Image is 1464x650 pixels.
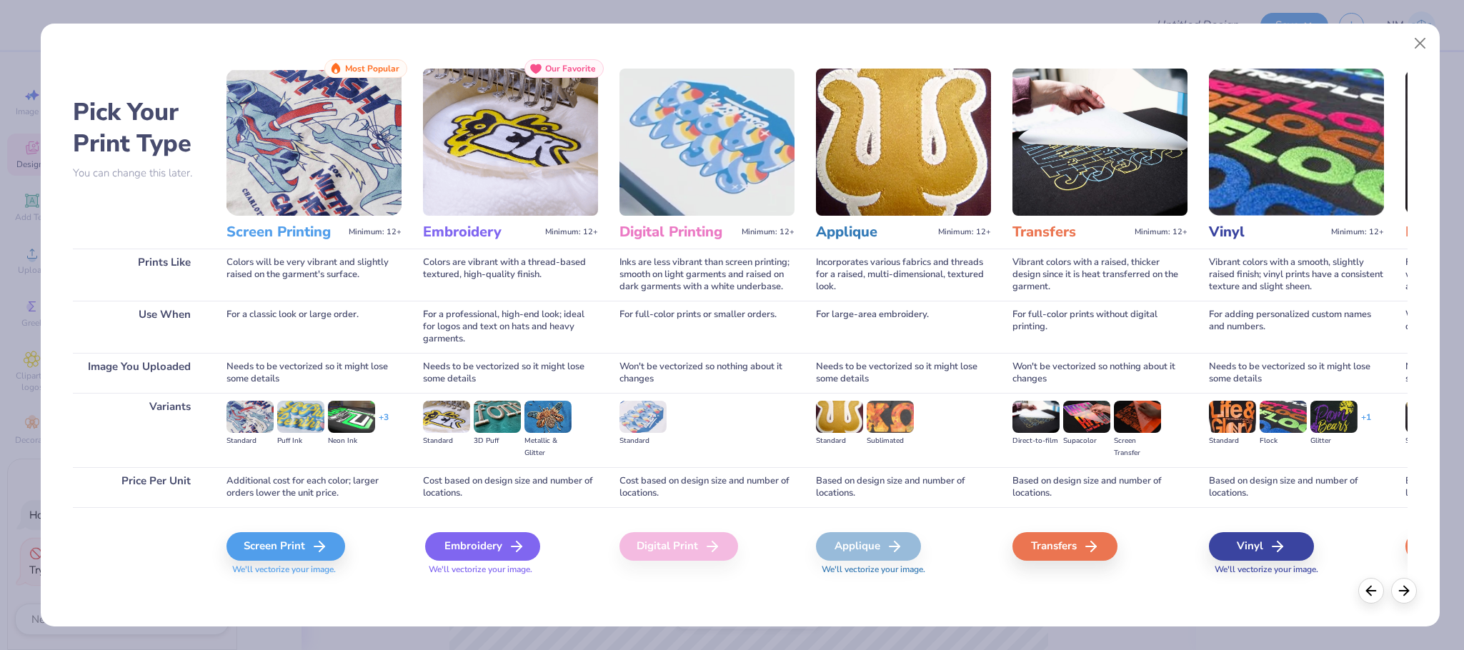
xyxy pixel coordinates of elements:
h3: Embroidery [423,223,539,241]
div: 3D Puff [474,435,521,447]
span: Our Favorite [545,64,596,74]
h2: Pick Your Print Type [73,96,205,159]
img: Supacolor [1063,401,1110,432]
div: Based on design size and number of locations. [816,467,991,507]
div: For full-color prints without digital printing. [1012,301,1187,353]
div: Sublimated [867,435,914,447]
img: Standard [619,401,667,432]
div: Won't be vectorized so nothing about it changes [1012,353,1187,393]
div: Applique [816,532,921,561]
div: Additional cost for each color; larger orders lower the unit price. [226,467,402,507]
div: Inks are less vibrant than screen printing; smooth on light garments and raised on dark garments ... [619,249,795,301]
span: Minimum: 12+ [1135,227,1187,237]
div: Based on design size and number of locations. [1012,467,1187,507]
img: Screen Printing [226,69,402,216]
img: Metallic & Glitter [524,401,572,432]
div: Vibrant colors with a raised, thicker design since it is heat transferred on the garment. [1012,249,1187,301]
div: Use When [73,301,205,353]
div: Vibrant colors with a smooth, slightly raised finish; vinyl prints have a consistent texture and ... [1209,249,1384,301]
div: For a professional, high-end look; ideal for logos and text on hats and heavy garments. [423,301,598,353]
img: 3D Puff [474,401,521,432]
div: Embroidery [425,532,540,561]
div: Needs to be vectorized so it might lose some details [816,353,991,393]
div: Based on design size and number of locations. [1209,467,1384,507]
div: Standard [423,435,470,447]
div: Glitter [1310,435,1358,447]
div: Vinyl [1209,532,1314,561]
img: Standard [816,401,863,432]
div: Cost based on design size and number of locations. [423,467,598,507]
div: Prints Like [73,249,205,301]
div: Neon Ink [328,435,375,447]
div: Needs to be vectorized so it might lose some details [1209,353,1384,393]
div: Colors are vibrant with a thread-based textured, high-quality finish. [423,249,598,301]
span: Minimum: 12+ [742,227,795,237]
p: You can change this later. [73,167,205,179]
div: Variants [73,393,205,466]
div: Screen Transfer [1114,435,1161,459]
img: Embroidery [423,69,598,216]
img: Vinyl [1209,69,1384,216]
div: For full-color prints or smaller orders. [619,301,795,353]
img: Flock [1260,401,1307,432]
img: Standard [226,401,274,432]
div: Standard [226,435,274,447]
img: Screen Transfer [1114,401,1161,432]
div: For large-area embroidery. [816,301,991,353]
div: Needs to be vectorized so it might lose some details [423,353,598,393]
img: Glitter [1310,401,1358,432]
div: + 3 [379,411,389,436]
span: We'll vectorize your image. [1209,564,1384,576]
img: Puff Ink [277,401,324,432]
div: Flock [1260,435,1307,447]
img: Direct-to-film [1012,401,1060,432]
h3: Applique [816,223,932,241]
div: Supacolor [1063,435,1110,447]
div: Image You Uploaded [73,353,205,393]
img: Sublimated [867,401,914,432]
div: Direct-to-film [1012,435,1060,447]
div: Colors will be very vibrant and slightly raised on the garment's surface. [226,249,402,301]
img: Standard [423,401,470,432]
div: For adding personalized custom names and numbers. [1209,301,1384,353]
span: Minimum: 12+ [545,227,598,237]
div: Screen Print [226,532,345,561]
div: Standard [1209,435,1256,447]
span: We'll vectorize your image. [226,564,402,576]
img: Standard [1405,401,1453,432]
h3: Vinyl [1209,223,1325,241]
div: Puff Ink [277,435,324,447]
div: Needs to be vectorized so it might lose some details [226,353,402,393]
div: Metallic & Glitter [524,435,572,459]
div: Standard [619,435,667,447]
div: Digital Print [619,532,738,561]
div: Cost based on design size and number of locations. [619,467,795,507]
img: Neon Ink [328,401,375,432]
h3: Screen Printing [226,223,343,241]
img: Applique [816,69,991,216]
div: Price Per Unit [73,467,205,507]
div: Standard [1405,435,1453,447]
div: Won't be vectorized so nothing about it changes [619,353,795,393]
h3: Transfers [1012,223,1129,241]
span: Most Popular [345,64,399,74]
span: We'll vectorize your image. [423,564,598,576]
button: Close [1407,30,1434,57]
div: For a classic look or large order. [226,301,402,353]
span: Minimum: 12+ [938,227,991,237]
h3: Digital Printing [619,223,736,241]
div: Incorporates various fabrics and threads for a raised, multi-dimensional, textured look. [816,249,991,301]
img: Standard [1209,401,1256,432]
img: Transfers [1012,69,1187,216]
div: + 1 [1361,411,1371,436]
span: Minimum: 12+ [1331,227,1384,237]
img: Digital Printing [619,69,795,216]
span: We'll vectorize your image. [816,564,991,576]
div: Transfers [1012,532,1117,561]
div: Standard [816,435,863,447]
span: Minimum: 12+ [349,227,402,237]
